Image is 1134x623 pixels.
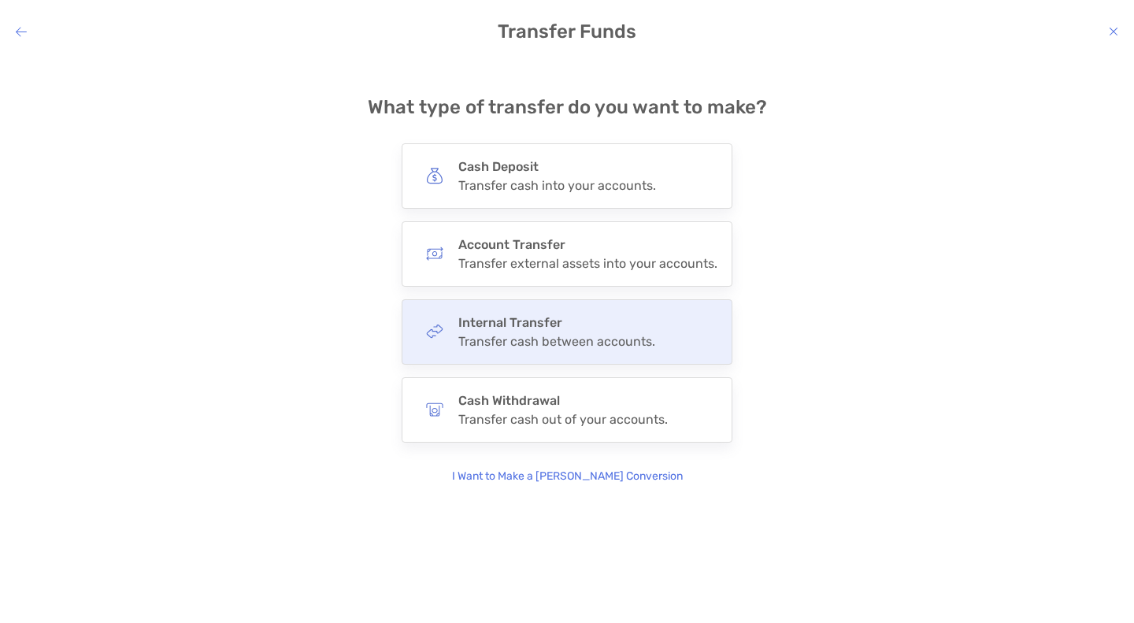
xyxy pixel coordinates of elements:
[458,178,656,193] div: Transfer cash into your accounts.
[458,256,717,271] div: Transfer external assets into your accounts.
[458,237,717,252] h4: Account Transfer
[426,401,443,418] img: button icon
[458,334,655,349] div: Transfer cash between accounts.
[458,315,655,330] h4: Internal Transfer
[426,323,443,340] img: button icon
[368,96,767,118] h4: What type of transfer do you want to make?
[458,393,668,408] h4: Cash Withdrawal
[458,412,668,427] div: Transfer cash out of your accounts.
[458,159,656,174] h4: Cash Deposit
[426,167,443,184] img: button icon
[426,245,443,262] img: button icon
[452,468,683,485] p: I Want to Make a [PERSON_NAME] Conversion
